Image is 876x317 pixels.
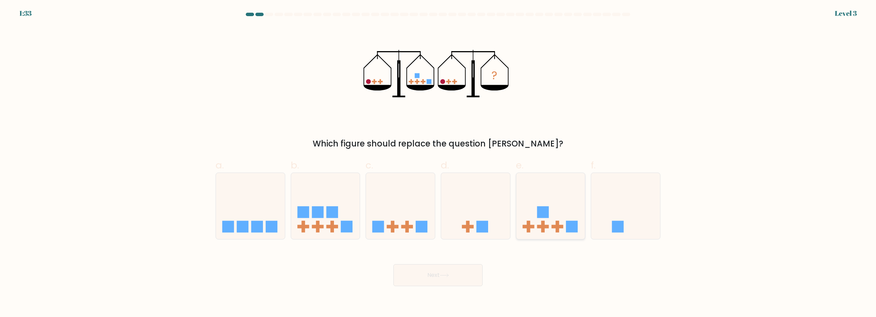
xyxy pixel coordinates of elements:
div: Which figure should replace the question [PERSON_NAME]? [220,138,656,150]
span: f. [591,158,596,172]
button: Next [393,264,483,286]
span: c. [366,158,373,172]
span: b. [291,158,299,172]
span: a. [216,158,224,172]
div: 1:33 [19,8,32,19]
div: Level 3 [835,8,857,19]
span: e. [516,158,523,172]
tspan: ? [492,68,498,83]
span: d. [441,158,449,172]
